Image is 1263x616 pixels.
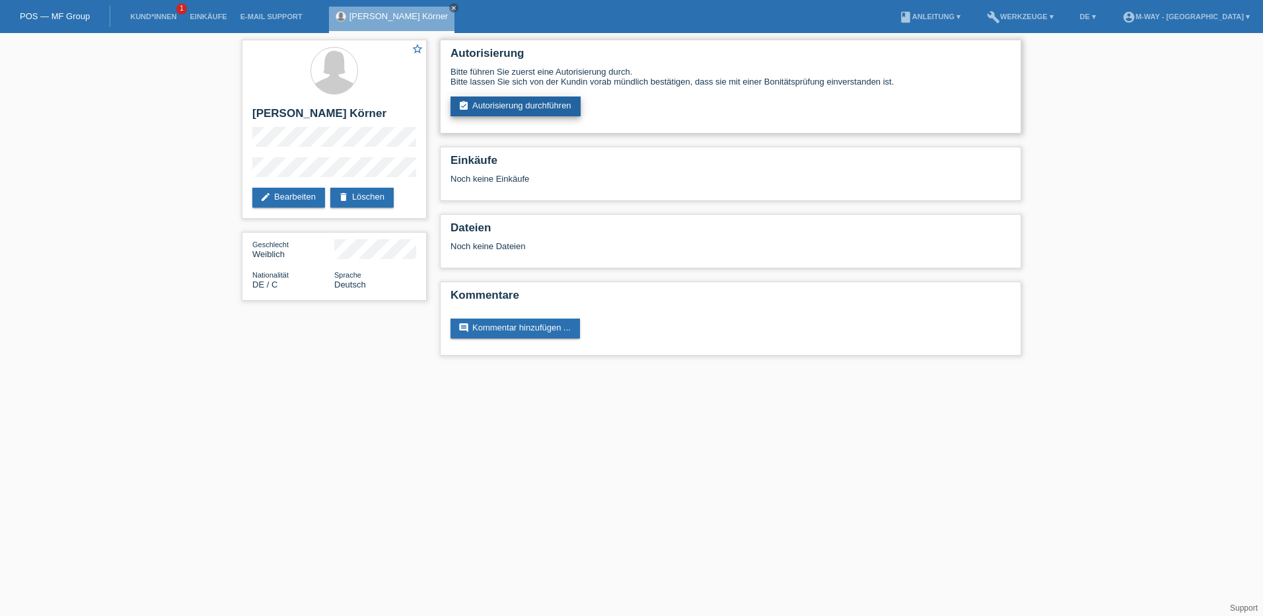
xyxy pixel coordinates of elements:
[987,11,1000,24] i: build
[451,47,1011,67] h2: Autorisierung
[451,67,1011,87] div: Bitte führen Sie zuerst eine Autorisierung durch. Bitte lassen Sie sich von der Kundin vorab münd...
[338,192,349,202] i: delete
[451,96,581,116] a: assignment_turned_inAutorisierung durchführen
[252,271,289,279] span: Nationalität
[451,221,1011,241] h2: Dateien
[334,280,366,289] span: Deutsch
[451,5,457,11] i: close
[176,3,187,15] span: 1
[1230,603,1258,613] a: Support
[252,241,289,249] span: Geschlecht
[449,3,458,13] a: close
[349,11,449,21] a: [PERSON_NAME] Körner
[458,100,469,111] i: assignment_turned_in
[252,280,277,289] span: Deutschland / C / 26.03.2007
[892,13,967,20] a: bookAnleitung ▾
[334,271,361,279] span: Sprache
[458,323,469,333] i: comment
[252,107,416,127] h2: [PERSON_NAME] Körner
[20,11,90,21] a: POS — MF Group
[899,11,912,24] i: book
[330,188,394,208] a: deleteLöschen
[183,13,233,20] a: Einkäufe
[451,241,854,251] div: Noch keine Dateien
[252,239,334,259] div: Weiblich
[451,174,1011,194] div: Noch keine Einkäufe
[1116,13,1256,20] a: account_circlem-way - [GEOGRAPHIC_DATA] ▾
[1073,13,1102,20] a: DE ▾
[252,188,325,208] a: editBearbeiten
[234,13,309,20] a: E-Mail Support
[451,289,1011,309] h2: Kommentare
[124,13,183,20] a: Kund*innen
[412,43,423,57] a: star_border
[451,154,1011,174] h2: Einkäufe
[412,43,423,55] i: star_border
[451,319,580,338] a: commentKommentar hinzufügen ...
[1122,11,1136,24] i: account_circle
[980,13,1060,20] a: buildWerkzeuge ▾
[260,192,271,202] i: edit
